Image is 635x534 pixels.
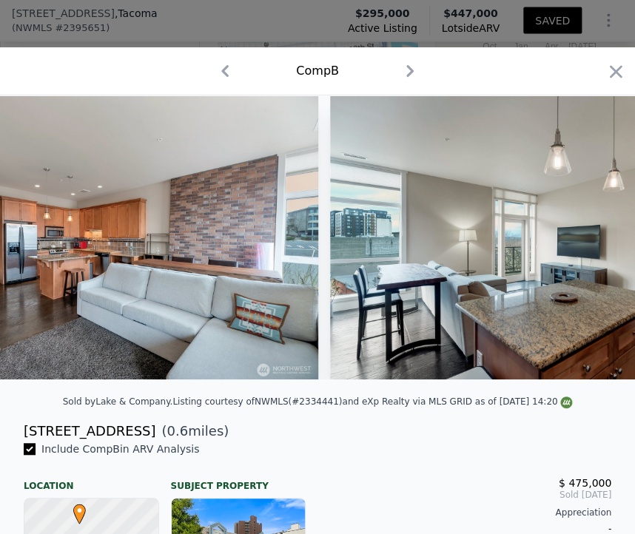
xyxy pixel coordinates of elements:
div: [STREET_ADDRESS] [24,421,155,442]
div: Location [24,468,159,492]
div: Listing courtesy of NWMLS (#2334441) and eXp Realty via MLS GRID as of [DATE] 14:20 [172,396,572,407]
div: Comp B [296,62,339,80]
img: NWMLS Logo [560,396,572,408]
span: $ 475,000 [559,477,611,489]
span: • [70,499,90,521]
div: • [70,504,78,513]
span: 0.6 [167,423,189,439]
div: Sold by Lake & Company . [63,396,173,407]
div: Appreciation [329,507,611,518]
div: Subject Property [171,468,306,492]
span: Include Comp B in ARV Analysis [36,443,205,455]
span: Sold [DATE] [329,489,611,501]
span: ( miles) [155,421,229,442]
